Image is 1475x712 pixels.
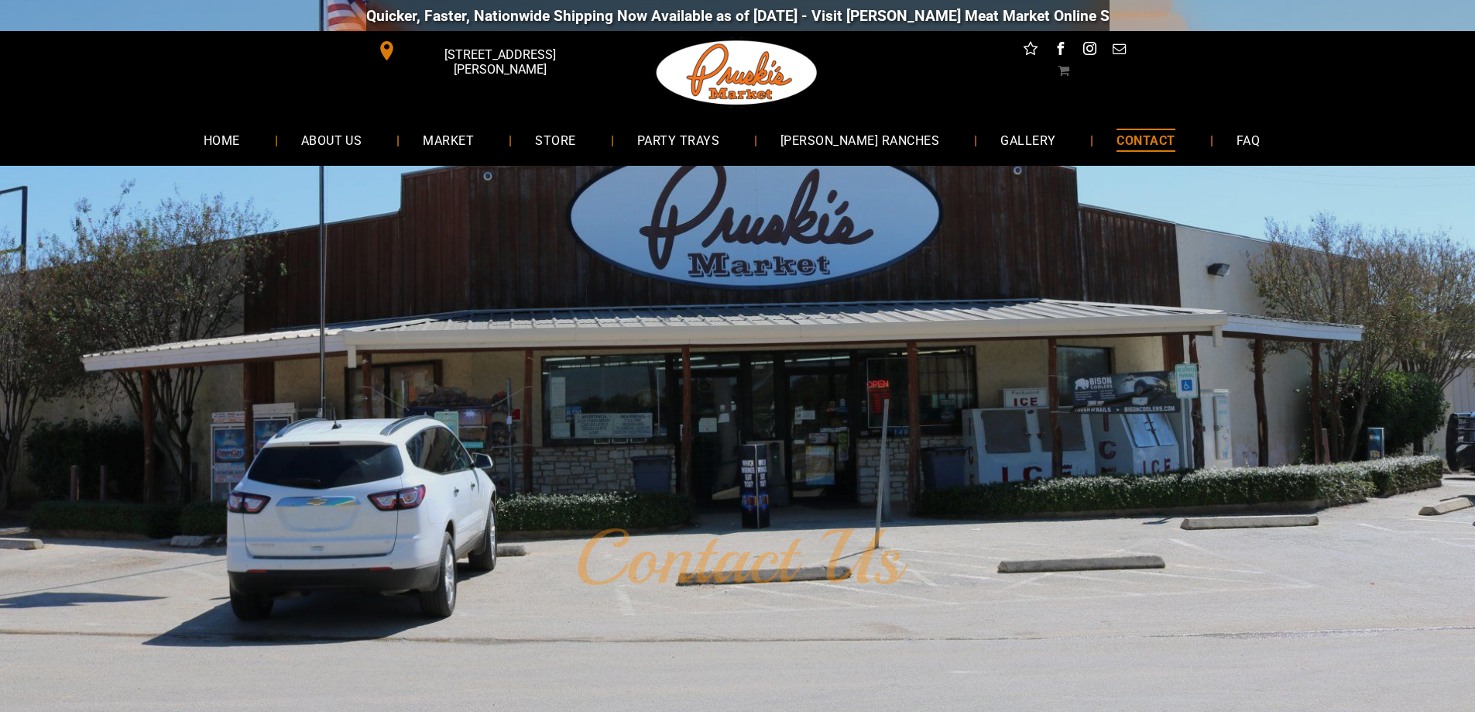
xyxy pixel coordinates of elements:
a: [STREET_ADDRESS][PERSON_NAME] [366,39,603,63]
font: Contact Us [574,510,901,606]
a: facebook [1050,39,1070,63]
img: Pruski-s+Market+HQ+Logo2-259w.png [653,31,821,115]
a: email [1109,39,1129,63]
a: instagram [1079,39,1099,63]
a: STORE [512,119,599,160]
a: CONTACT [1093,119,1198,160]
a: ABOUT US [278,119,386,160]
span: [STREET_ADDRESS][PERSON_NAME] [400,40,599,84]
a: MARKET [400,119,497,160]
a: PARTY TRAYS [614,119,743,160]
a: [PERSON_NAME] RANCHES [757,119,962,160]
a: FAQ [1213,119,1283,160]
a: HOME [180,119,263,160]
a: Social network [1020,39,1041,63]
a: GALLERY [977,119,1079,160]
